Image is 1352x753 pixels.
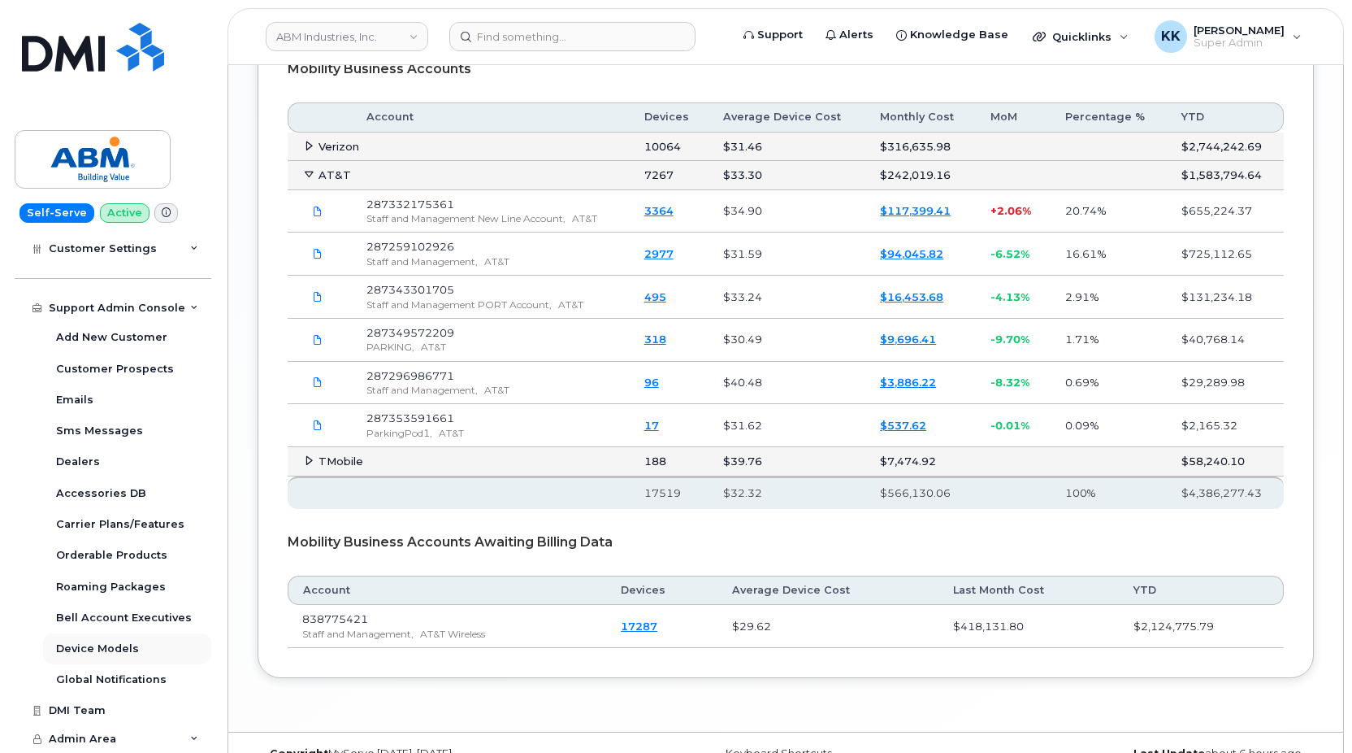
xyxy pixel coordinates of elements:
[839,27,873,43] span: Alerts
[644,376,659,389] a: 96
[1167,133,1284,162] td: $2,744,242.69
[644,204,674,217] a: 3364
[366,298,552,311] span: Staff and Management PORT Account,
[366,384,478,396] span: Staff and Management,
[644,290,666,303] a: 495
[990,419,1029,432] span: -0.01%
[865,102,976,132] th: Monthly Cost
[1051,477,1167,509] th: 100%
[708,404,865,447] td: $31.62
[644,333,666,346] a: 318
[990,290,1029,303] span: -4.13%
[976,102,1051,132] th: MoM
[302,368,333,397] a: ABM.287296986771_20250709_F.pdf
[910,27,1008,43] span: Knowledge Base
[885,19,1020,51] a: Knowledge Base
[630,133,708,162] td: 10064
[318,168,351,181] span: AT&T
[644,247,674,260] a: 2977
[708,190,865,233] td: $34.90
[880,419,926,432] a: $537.62
[621,620,657,633] a: 17287
[708,319,865,362] td: $30.49
[880,333,936,346] a: $9,696.41
[1051,190,1167,233] td: 20.74%
[717,576,938,605] th: Average Device Cost
[366,283,454,296] span: 287343301705
[366,341,414,353] span: PARKING,
[366,198,454,211] span: 287332175361
[1167,404,1284,447] td: $2,165.32
[1167,447,1284,477] td: $58,240.10
[1167,319,1284,362] td: $40,768.14
[366,240,454,253] span: 287259102926
[630,447,708,477] td: 188
[420,628,485,640] span: AT&T Wireless
[865,133,976,162] td: $316,635.98
[880,290,943,303] a: $16,453.68
[318,455,363,468] span: TMobile
[302,411,333,440] a: ABM.287353591661_20250731_F.pdf
[708,276,865,319] td: $33.24
[366,255,478,268] span: Staff and Management,
[1119,605,1284,648] td: $2,124,775.79
[484,384,509,396] span: AT&T
[1021,20,1140,53] div: Quicklinks
[1167,161,1284,190] td: $1,583,794.64
[732,19,814,51] a: Support
[1194,37,1285,50] span: Super Admin
[708,161,865,190] td: $33.30
[708,362,865,405] td: $40.48
[757,27,803,43] span: Support
[1194,24,1285,37] span: [PERSON_NAME]
[1167,190,1284,233] td: $655,224.37
[644,419,659,432] a: 17
[318,140,359,153] span: Verizon
[439,427,464,439] span: AT&T
[1051,102,1167,132] th: Percentage %
[990,333,1029,346] span: -9.70%
[288,49,1284,89] div: Mobility Business Accounts
[717,605,938,648] td: $29.62
[708,477,865,509] th: $32.32
[558,298,583,311] span: AT&T
[630,477,708,509] th: 17519
[606,576,717,605] th: Devices
[630,102,708,132] th: Devices
[990,247,1029,260] span: -6.52%
[302,282,333,311] a: ABM.287343301705_20250731_F.pdf
[1051,404,1167,447] td: 0.09%
[302,240,333,268] a: ABM.287259102926_20250731_F.pdf
[572,212,597,224] span: AT&T
[288,522,1284,563] div: Mobility Business Accounts Awaiting Billing Data
[302,325,333,354] a: ABM.287349572209_20250731_F.pdf
[1051,362,1167,405] td: 0.69%
[708,133,865,162] td: $31.46
[880,376,936,389] a: $3,886.22
[1167,276,1284,319] td: $131,234.18
[814,19,885,51] a: Alerts
[302,612,368,625] span: 838775421
[1161,27,1181,46] span: KK
[1051,233,1167,276] td: 16.61%
[708,102,865,132] th: Average Device Cost
[997,204,1031,217] span: 2.06%
[266,22,428,51] a: ABM Industries, Inc.
[302,628,414,640] span: Staff and Management,
[302,197,333,225] a: ABM.287332175361_20250731_F.pdf
[990,204,997,217] span: +
[366,326,454,339] span: 287349572209
[630,161,708,190] td: 7267
[880,204,951,217] a: $117,399.41
[366,411,454,424] span: 287353591661
[708,447,865,477] td: $39.76
[352,102,630,132] th: Account
[1051,276,1167,319] td: 2.91%
[865,161,976,190] td: $242,019.16
[938,576,1119,605] th: Last Month Cost
[1051,319,1167,362] td: 1.71%
[484,255,509,268] span: AT&T
[708,233,865,276] td: $31.59
[1143,20,1313,53] div: Kristin Kammer-Grossman
[366,212,565,224] span: Staff and Management New Line Account,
